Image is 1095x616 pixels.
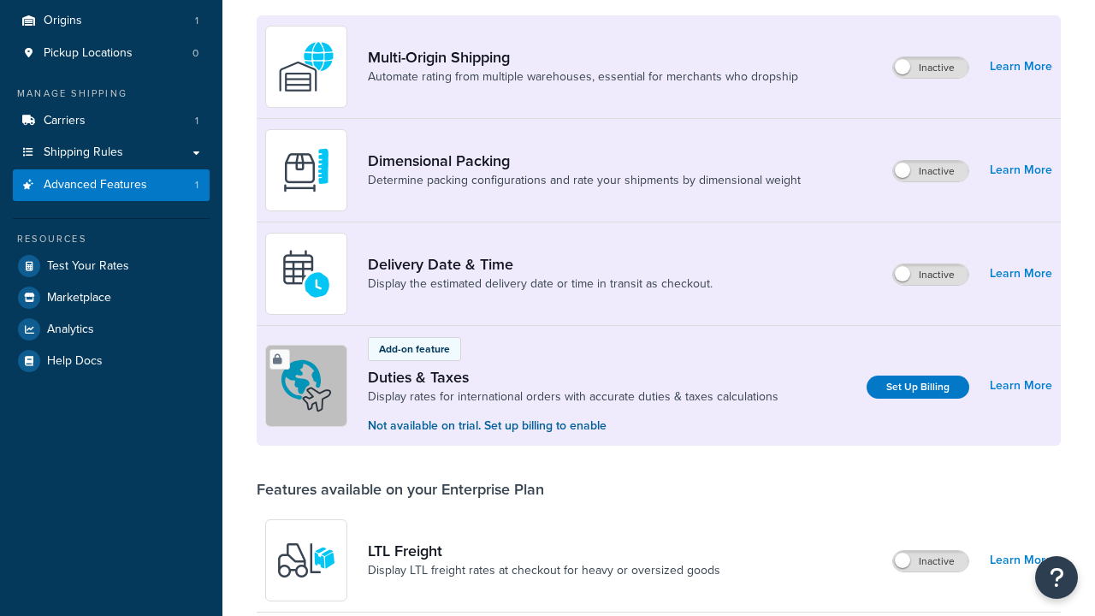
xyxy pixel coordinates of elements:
[368,388,778,406] a: Display rates for international orders with accurate duties & taxes calculations
[368,542,720,560] a: LTL Freight
[13,314,210,345] a: Analytics
[47,354,103,369] span: Help Docs
[276,530,336,590] img: y79ZsPf0fXUFUhFXDzUgf+ktZg5F2+ohG75+v3d2s1D9TjoU8PiyCIluIjV41seZevKCRuEjTPPOKHJsQcmKCXGdfprl3L4q7...
[13,105,210,137] a: Carriers1
[990,374,1052,398] a: Learn More
[44,178,147,192] span: Advanced Features
[368,275,713,293] a: Display the estimated delivery date or time in transit as checkout.
[195,178,198,192] span: 1
[1035,556,1078,599] button: Open Resource Center
[47,291,111,305] span: Marketplace
[13,251,210,281] a: Test Your Rates
[13,38,210,69] a: Pickup Locations0
[368,48,798,67] a: Multi-Origin Shipping
[368,68,798,86] a: Automate rating from multiple warehouses, essential for merchants who dropship
[195,114,198,128] span: 1
[867,376,969,399] a: Set Up Billing
[368,255,713,274] a: Delivery Date & Time
[257,480,544,499] div: Features available on your Enterprise Plan
[990,55,1052,79] a: Learn More
[368,151,801,170] a: Dimensional Packing
[44,14,82,28] span: Origins
[893,264,968,285] label: Inactive
[379,341,450,357] p: Add-on feature
[195,14,198,28] span: 1
[276,140,336,200] img: DTVBYsAAAAAASUVORK5CYII=
[13,5,210,37] li: Origins
[44,114,86,128] span: Carriers
[13,105,210,137] li: Carriers
[44,46,133,61] span: Pickup Locations
[13,169,210,201] li: Advanced Features
[368,417,778,435] p: Not available on trial. Set up billing to enable
[893,57,968,78] label: Inactive
[368,562,720,579] a: Display LTL freight rates at checkout for heavy or oversized goods
[13,282,210,313] a: Marketplace
[192,46,198,61] span: 0
[47,259,129,274] span: Test Your Rates
[368,368,778,387] a: Duties & Taxes
[13,86,210,101] div: Manage Shipping
[276,37,336,97] img: WatD5o0RtDAAAAAElFTkSuQmCC
[990,548,1052,572] a: Learn More
[893,551,968,572] label: Inactive
[990,262,1052,286] a: Learn More
[13,346,210,376] a: Help Docs
[13,5,210,37] a: Origins1
[44,145,123,160] span: Shipping Rules
[13,169,210,201] a: Advanced Features1
[990,158,1052,182] a: Learn More
[13,137,210,169] a: Shipping Rules
[368,172,801,189] a: Determine packing configurations and rate your shipments by dimensional weight
[13,232,210,246] div: Resources
[893,161,968,181] label: Inactive
[276,244,336,304] img: gfkeb5ejjkALwAAAABJRU5ErkJggg==
[13,38,210,69] li: Pickup Locations
[47,323,94,337] span: Analytics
